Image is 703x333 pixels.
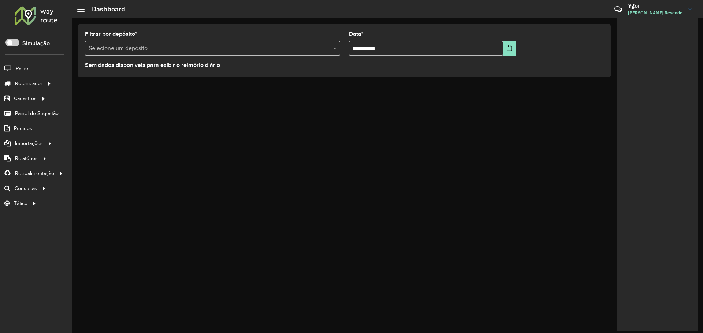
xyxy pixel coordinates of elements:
span: Importações [15,140,43,147]
span: Painel [16,65,29,72]
button: Choose Date [503,41,516,56]
span: [PERSON_NAME] Resende [628,10,683,16]
label: Simulação [22,39,50,48]
h2: Dashboard [85,5,125,13]
a: Contato Rápido [610,1,626,17]
label: Data [349,30,364,38]
span: Relatórios [15,155,38,162]
span: Retroalimentação [15,170,54,177]
span: Cadastros [14,95,37,102]
span: Painel de Sugestão [15,110,59,117]
label: Filtrar por depósito [85,30,137,38]
h3: Ygor [628,2,683,9]
span: Consultas [15,185,37,192]
span: Pedidos [14,125,32,132]
span: Tático [14,200,27,207]
span: Roteirizador [15,80,42,87]
label: Sem dados disponíveis para exibir o relatório diário [85,61,220,69]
